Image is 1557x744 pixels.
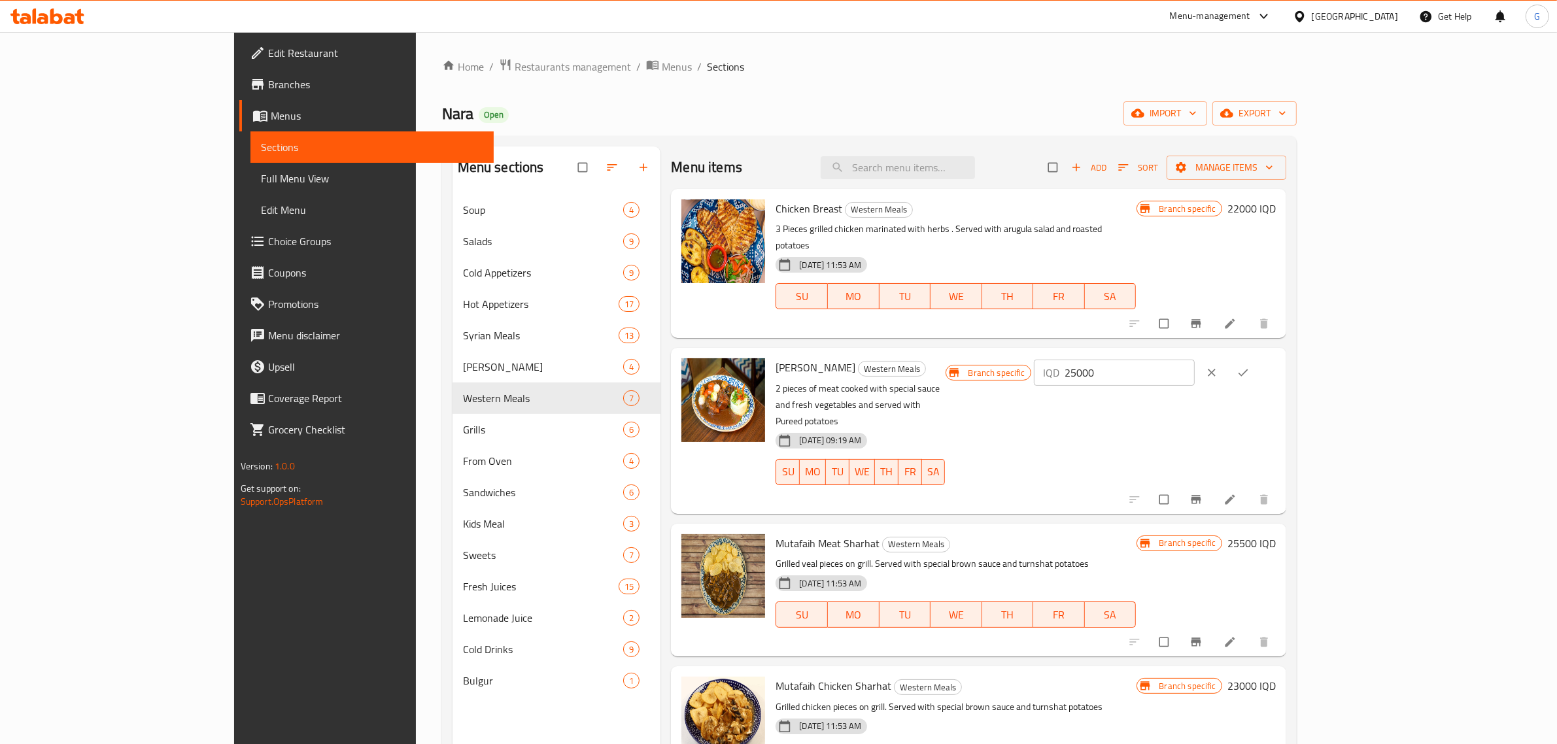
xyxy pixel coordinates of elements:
button: TU [880,283,931,309]
span: Hot Appetizers [463,296,619,312]
p: IQD [1043,365,1059,380]
span: [DATE] 11:53 AM [794,720,866,732]
span: 4 [624,204,639,216]
div: items [619,296,640,312]
h6: 23000 IQD [1227,677,1276,695]
div: Syrian Meals13 [453,320,661,351]
span: Sections [261,139,484,155]
a: Promotions [239,288,494,320]
button: WE [931,601,982,628]
a: Restaurants management [499,58,631,75]
div: Western Meals7 [453,382,661,414]
span: Sandwiches [463,484,624,500]
a: Edit Restaurant [239,37,494,69]
div: Bulgur [463,673,624,688]
span: Cold Appetizers [463,265,624,280]
div: Soup [463,202,624,218]
img: chuck Beef [681,358,765,442]
div: items [623,359,640,375]
button: SA [1085,601,1137,628]
p: Grilled veal pieces on grill. Served with special brown sauce and turnshat potatoes [776,556,1136,572]
div: Western Meals [858,361,926,377]
span: Lemonade Juice [463,610,624,626]
span: MO [833,287,874,306]
span: [DATE] 09:19 AM [794,434,866,447]
span: 17 [619,298,639,311]
input: Please enter price [1065,360,1195,386]
a: Support.OpsPlatform [241,493,324,510]
div: items [623,547,640,563]
span: Upsell [268,359,484,375]
a: Choice Groups [239,226,494,257]
button: MO [800,459,826,485]
div: items [619,328,640,343]
div: Sandwiches6 [453,477,661,508]
span: Chicken Breast [776,199,842,218]
span: 9 [624,267,639,279]
p: 3 Pieces grilled chicken marinated with herbs . Served with arugula salad and roasted potatoes [776,221,1136,254]
span: Manage items [1177,160,1276,176]
div: items [623,453,640,469]
span: Mutafaih Meat Sharhat [776,533,880,553]
button: delete [1250,309,1281,338]
a: Grocery Checklist [239,414,494,445]
img: Mutafaih Meat Sharhat [681,534,765,618]
h2: Menu sections [458,158,544,177]
span: 4 [624,361,639,373]
span: Select to update [1152,630,1179,654]
span: Grills [463,422,624,437]
button: Branch-specific-item [1182,309,1213,338]
span: Select to update [1152,487,1179,512]
button: WE [849,459,875,485]
div: Salads [463,233,624,249]
div: items [623,516,640,532]
span: Choice Groups [268,233,484,249]
button: Add section [629,153,660,182]
div: Cold Appetizers9 [453,257,661,288]
div: Lemonade Juice2 [453,602,661,634]
span: Grocery Checklist [268,422,484,437]
span: Branch specific [1154,680,1222,692]
button: Sort [1115,158,1161,178]
span: 9 [624,235,639,248]
button: TH [982,601,1034,628]
button: Add [1068,158,1110,178]
span: Syrian Meals [463,328,619,343]
span: SU [781,462,795,481]
div: Western Meals [882,537,950,552]
button: export [1212,101,1297,126]
button: import [1123,101,1207,126]
div: items [623,265,640,280]
div: items [623,484,640,500]
a: Sections [250,131,494,163]
span: 2 [624,612,639,624]
div: items [623,233,640,249]
div: Sweets [463,547,624,563]
span: Kids Meal [463,516,624,532]
span: 6 [624,424,639,436]
button: delete [1250,628,1281,656]
a: Menus [239,100,494,131]
span: TU [831,462,844,481]
span: From Oven [463,453,624,469]
span: Full Menu View [261,171,484,186]
span: FR [904,462,917,481]
div: Western Meals [894,679,962,695]
span: Western Meals [895,680,961,695]
span: Menus [271,108,484,124]
span: Edit Menu [261,202,484,218]
h2: Menu items [671,158,742,177]
span: 3 [624,518,639,530]
span: Branch specific [963,367,1031,379]
div: items [623,202,640,218]
div: [GEOGRAPHIC_DATA] [1312,9,1398,24]
div: Grills6 [453,414,661,445]
h6: 22000 IQD [1227,199,1276,218]
span: export [1223,105,1286,122]
div: Fresh Juices15 [453,571,661,602]
button: TU [880,601,931,628]
span: Coupons [268,265,484,280]
span: Sort [1118,160,1158,175]
span: 15 [619,581,639,593]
